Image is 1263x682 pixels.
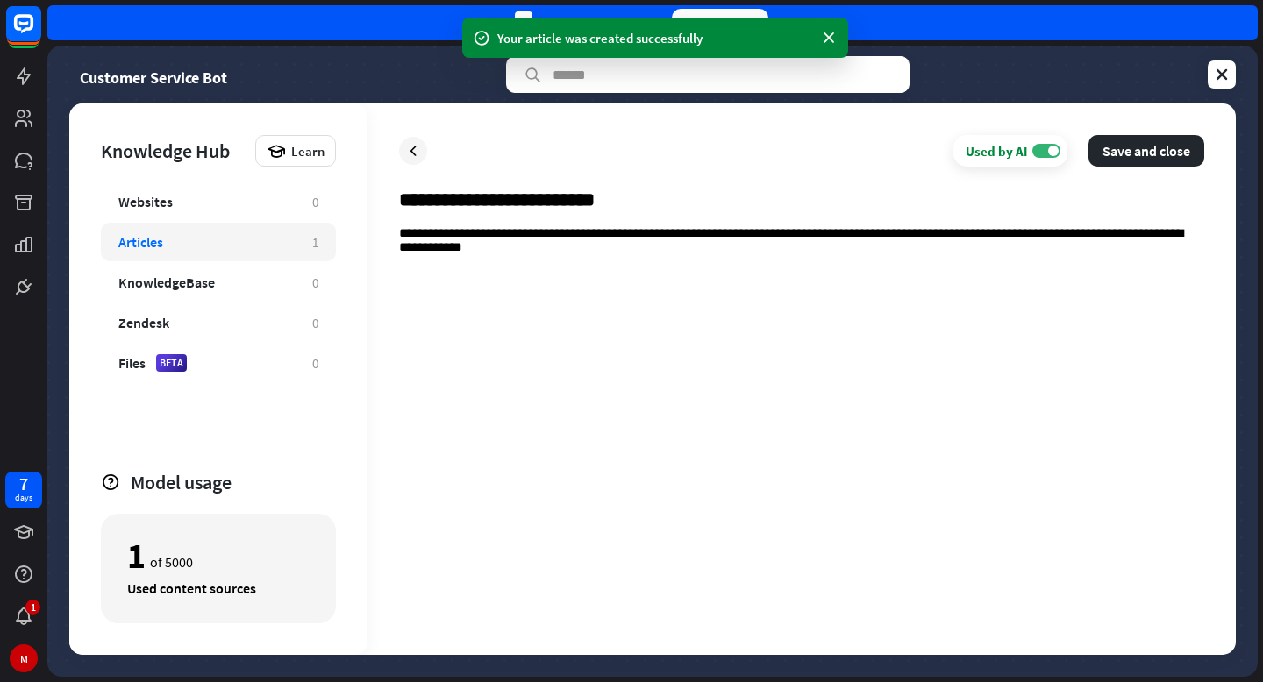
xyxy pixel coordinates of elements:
[10,644,38,672] div: M
[5,472,42,508] a: 7 days
[497,29,813,47] div: Your article was created successfully
[15,492,32,504] div: days
[25,600,40,615] div: 1
[19,476,28,492] div: 7
[515,11,658,35] div: days left in your trial.
[672,9,768,37] div: Upgrade now
[515,11,532,35] div: 7
[14,7,67,60] button: Open LiveChat chat widget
